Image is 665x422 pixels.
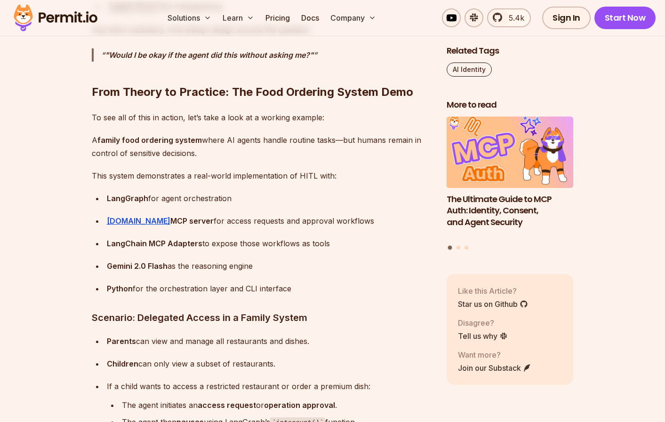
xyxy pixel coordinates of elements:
[170,216,214,226] strong: MCP server
[327,8,380,27] button: Company
[122,399,432,412] div: The agent initiates an or .
[107,336,136,346] strong: Parents
[107,359,138,368] strong: Children
[465,246,468,250] button: Go to slide 3
[92,310,432,325] h3: Scenario: Delegated Access in a Family System
[107,261,168,271] strong: Gemini 2.0 Flash
[458,362,531,373] a: Join our Substack
[458,298,528,309] a: Star us on Github
[107,284,133,293] strong: Python
[447,117,574,188] img: The Ultimate Guide to MCP Auth: Identity, Consent, and Agent Security
[447,99,574,111] h2: More to read
[9,2,102,34] img: Permit logo
[458,349,531,360] p: Want more?
[107,380,432,393] div: If a child wants to access a restricted restaurant or order a premium dish:
[107,282,432,295] div: for the orchestration layer and CLI interface
[105,50,313,60] strong: "Would I be okay if the agent did this without asking me?"
[458,330,508,341] a: Tell us why
[107,239,202,248] strong: LangChain MCP Adapters
[458,285,528,296] p: Like this Article?
[503,12,524,23] span: 5.4k
[542,7,591,29] a: Sign In
[107,357,432,370] div: can only view a subset of restaurants.
[97,135,202,145] strong: family food ordering system
[107,259,432,273] div: as the reasoning engine
[447,63,492,77] a: AI Identity
[92,47,432,100] h2: From Theory to Practice: The Food Ordering System Demo
[447,117,574,240] a: The Ultimate Guide to MCP Auth: Identity, Consent, and Agent SecurityThe Ultimate Guide to MCP Au...
[164,8,215,27] button: Solutions
[487,8,531,27] a: 5.4k
[447,45,574,57] h2: Related Tags
[448,246,452,250] button: Go to slide 1
[92,111,432,124] p: To see all of this in action, let’s take a look at a working example:
[262,8,294,27] a: Pricing
[107,237,432,250] div: to expose those workflows as tools
[198,400,256,410] strong: access request
[107,216,170,226] a: [DOMAIN_NAME]
[447,117,574,240] li: 1 of 3
[107,214,432,227] div: for access requests and approval workflows
[219,8,258,27] button: Learn
[264,400,335,410] strong: operation approval
[447,117,574,251] div: Posts
[107,194,148,203] strong: LangGraph
[92,169,432,182] p: This system demonstrates a real-world implementation of HITL with:
[297,8,323,27] a: Docs
[107,335,432,348] div: can view and manage all restaurants and dishes.
[92,133,432,160] p: A where AI agents handle routine tasks—but humans remain in control of sensitive decisions.
[457,246,460,250] button: Go to slide 2
[447,193,574,228] h3: The Ultimate Guide to MCP Auth: Identity, Consent, and Agent Security
[107,192,432,205] div: for agent orchestration
[458,317,508,328] p: Disagree?
[594,7,656,29] a: Start Now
